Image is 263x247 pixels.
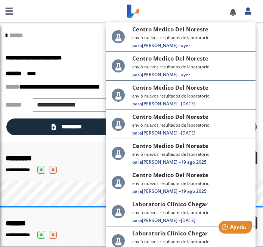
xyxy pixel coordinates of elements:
[132,113,208,120] span: Centro Medico Del Noreste
[132,200,208,208] span: Laboratorio Clínico Chegar
[132,142,208,149] span: Centro Medico Del Noreste
[132,84,208,91] span: Centro Medico Del Noreste
[132,239,250,244] small: envió nuevos resultados de laboratorio
[132,229,208,237] span: Laboratorio Clínico Chegar
[181,159,207,165] span: 19 ago 2025
[132,101,250,107] span: [PERSON_NAME] –
[132,130,142,136] span: Para
[132,71,142,78] span: Para
[132,188,142,194] span: Para
[132,71,250,78] span: [PERSON_NAME] –
[132,93,250,99] small: envió nuevos resultados de laboratorio
[132,171,208,179] span: Centro Medico Del Noreste
[132,122,250,128] small: envió nuevos resultados de laboratorio
[132,42,250,49] span: [PERSON_NAME] –
[181,188,207,194] span: 19 ago 2025
[181,42,190,49] span: ayer
[132,25,208,33] span: Centro Medico Del Noreste
[132,159,250,165] span: [PERSON_NAME] –
[132,55,208,62] span: Centro Medico Del Noreste
[132,42,142,49] span: Para
[132,130,250,136] span: [PERSON_NAME] –
[132,217,250,223] span: [PERSON_NAME] –
[132,188,250,194] span: [PERSON_NAME] –
[181,217,195,223] span: [DATE]
[132,151,250,157] small: envió nuevos resultados de laboratorio
[132,180,250,186] small: envió nuevos resultados de laboratorio
[132,64,250,70] small: envió nuevos resultados de laboratorio
[181,101,195,107] span: [DATE]
[132,210,250,215] small: envió nuevos resultados de laboratorio
[132,35,250,40] small: envió nuevos resultados de laboratorio
[197,218,255,239] iframe: Help widget launcher
[181,71,190,78] span: ayer
[132,159,142,165] span: Para
[132,101,142,107] span: Para
[181,130,195,136] span: [DATE]
[132,217,142,223] span: Para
